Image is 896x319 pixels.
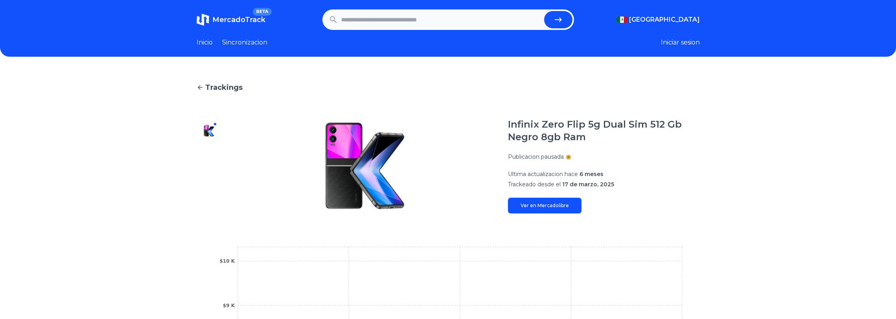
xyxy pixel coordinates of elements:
span: 6 meses [580,171,603,178]
tspan: $9 K [223,303,235,308]
img: MercadoTrack [197,13,209,26]
span: Trackings [205,82,243,93]
a: MercadoTrackBETA [197,13,265,26]
tspan: $10 K [219,258,235,264]
span: Ultima actualizacion hace [508,171,578,178]
span: [GEOGRAPHIC_DATA] [629,15,700,24]
h1: Infinix Zero Flip 5g Dual Sim 512 Gb Negro 8gb Ram [508,118,700,143]
button: [GEOGRAPHIC_DATA] [616,15,700,24]
span: Trackeado desde el [508,181,561,188]
span: 17 de marzo, 2025 [562,181,614,188]
a: Inicio [197,38,213,47]
button: Iniciar sesion [661,38,700,47]
img: Infinix Zero Flip 5g Dual Sim 512 Gb Negro 8gb Ram [237,118,492,213]
a: Sincronizacion [222,38,267,47]
a: Trackings [197,82,700,93]
img: Infinix Zero Flip 5g Dual Sim 512 Gb Negro 8gb Ram [203,124,215,137]
a: Ver en Mercadolibre [508,198,581,213]
img: Mexico [616,17,627,23]
span: BETA [253,8,271,16]
p: Publicacion pausada [508,153,564,161]
span: MercadoTrack [212,15,265,24]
